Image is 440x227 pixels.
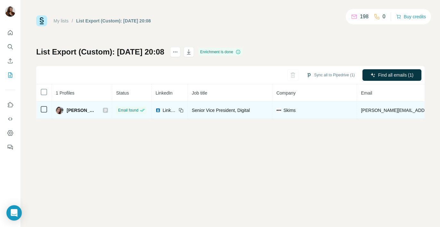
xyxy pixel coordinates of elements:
[276,90,295,96] span: Company
[5,113,15,125] button: Use Surfe API
[155,90,172,96] span: LinkedIn
[170,47,180,57] button: actions
[5,55,15,67] button: Enrich CSV
[76,18,151,24] div: List Export (Custom): [DATE] 20:08
[283,107,295,113] span: Skims
[5,69,15,81] button: My lists
[36,15,47,26] img: Surfe Logo
[5,27,15,38] button: Quick start
[302,70,359,80] button: Sync all to Pipedrive (1)
[383,13,386,21] p: 0
[6,205,22,221] div: Open Intercom Messenger
[54,18,69,23] a: My lists
[361,90,372,96] span: Email
[5,127,15,139] button: Dashboard
[67,107,96,113] span: [PERSON_NAME]
[5,99,15,111] button: Use Surfe on LinkedIn
[362,69,421,81] button: Find all emails (1)
[396,12,426,21] button: Buy credits
[192,90,207,96] span: Job title
[276,108,281,113] img: company-logo
[198,48,243,56] div: Enrichment is done
[56,106,63,114] img: Avatar
[360,13,369,21] p: 198
[118,107,138,113] span: Email found
[192,108,250,113] span: Senior Vice President, Digital
[155,108,161,113] img: LinkedIn logo
[5,141,15,153] button: Feedback
[36,47,164,57] h1: List Export (Custom): [DATE] 20:08
[162,107,177,113] span: LinkedIn
[378,72,413,78] span: Find all emails (1)
[72,18,73,24] li: /
[5,41,15,53] button: Search
[56,90,74,96] span: 1 Profiles
[116,90,129,96] span: Status
[5,6,15,17] img: Avatar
